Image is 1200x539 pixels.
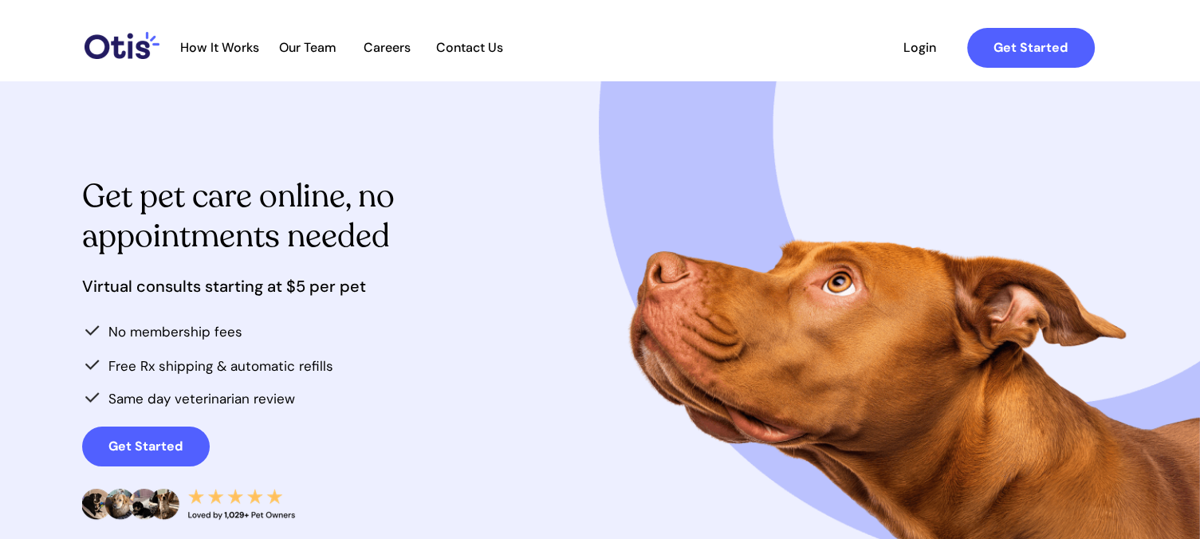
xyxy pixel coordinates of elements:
span: Free Rx shipping & automatic refills [108,357,333,375]
a: Contact Us [428,40,512,56]
span: Same day veterinarian review [108,390,295,407]
span: Contact Us [428,40,512,55]
span: Our Team [269,40,347,55]
a: Careers [348,40,427,56]
span: No membership fees [108,323,242,340]
a: How It Works [172,40,267,56]
strong: Get Started [993,39,1068,56]
span: Virtual consults starting at $5 per pet [82,276,366,297]
span: Login [883,40,957,55]
span: Careers [348,40,427,55]
strong: Get Started [108,438,183,454]
a: Login [883,28,957,68]
a: Get Started [967,28,1095,68]
a: Get Started [82,427,210,466]
span: How It Works [172,40,267,55]
span: Get pet care online, no appointments needed [82,175,395,258]
a: Our Team [269,40,347,56]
